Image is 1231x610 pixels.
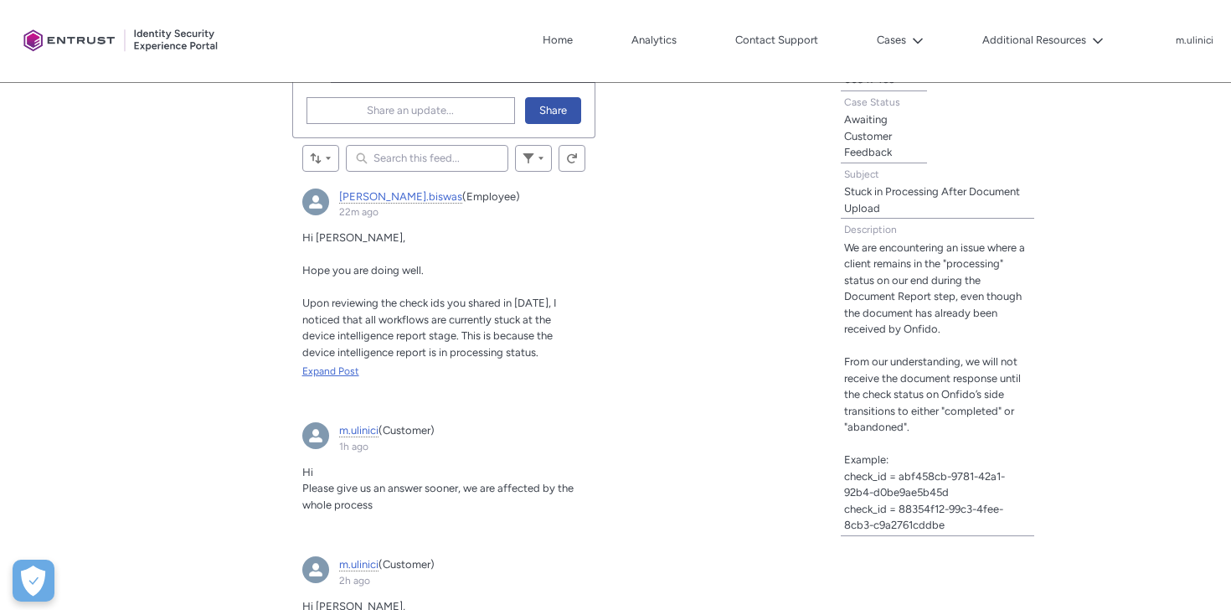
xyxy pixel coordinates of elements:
a: Home [538,28,577,53]
p: m.ulinici [1176,35,1213,47]
button: Share an update... [306,97,516,124]
span: Share an update... [367,98,454,123]
a: m.ulinici [339,558,379,571]
article: madhurima.biswas, 22m ago [292,178,596,403]
div: Cookie Preferences [13,560,54,602]
span: (Customer) [379,558,435,571]
lightning-formatted-text: We are encountering an issue where a client remains in the "processing" status on our end during ... [844,241,1025,532]
article: m.ulinici, 1h ago [292,412,596,536]
input: Search this feed... [346,145,509,172]
img: m.ulinici [302,556,329,583]
a: Analytics, opens in new tab [627,28,681,53]
span: Hi [PERSON_NAME], [302,231,405,244]
span: Subject [844,168,879,180]
a: m.ulinici [339,424,379,437]
a: [PERSON_NAME].biswas [339,190,462,204]
img: External User - madhurima.biswas (Onfido) [302,189,329,215]
span: Please give us an answer sooner, we are affected by the whole process [302,482,574,511]
span: Share [539,98,567,123]
a: Contact Support [731,28,822,53]
span: (Employee) [462,190,520,203]
a: 1h ago [339,441,368,452]
span: Hope you are doing well. [302,264,424,277]
lightning-formatted-text: Stuck in Processing After Document Upload [844,185,1020,215]
a: 2h ago [339,575,370,587]
button: Cases [873,28,928,53]
div: madhurima.biswas [302,189,329,215]
a: Expand Post [302,364,586,379]
span: Hi [302,466,313,478]
button: Share [525,97,581,124]
span: (Customer) [379,424,435,437]
span: Case Status [844,96,900,108]
button: Additional Resources [978,28,1108,53]
button: User Profile m.ulinici [1175,31,1214,48]
span: Upon reviewing the check ids you shared in [DATE], I noticed that all workflows are currently stu... [302,297,557,359]
button: Refresh this feed [559,145,585,172]
lightning-formatted-text: Awaiting Customer Feedback [844,113,892,158]
a: 22m ago [339,206,379,218]
span: Description [844,224,897,235]
img: m.ulinici [302,422,329,449]
button: Open Preferences [13,560,54,602]
div: Chatter Publisher [292,37,596,138]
